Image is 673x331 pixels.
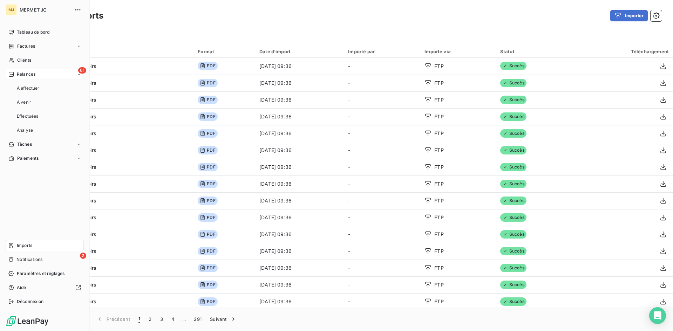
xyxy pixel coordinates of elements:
td: [DATE] 09:36 [255,91,344,108]
span: PDF [198,163,217,171]
div: Statut [500,49,567,54]
button: Importer [610,10,648,21]
td: - [344,260,420,276]
td: [DATE] 09:36 [255,226,344,243]
span: Succès [500,297,526,306]
button: Suivant [206,312,241,326]
button: Précédent [92,312,134,326]
span: 61 [78,67,86,74]
img: Logo LeanPay [6,316,49,327]
span: MERMET JC [20,7,70,13]
span: Paramètres et réglages [17,270,64,277]
td: [DATE] 09:36 [255,293,344,310]
span: À venir [17,99,31,105]
span: Analyse [17,127,33,133]
div: Open Intercom Messenger [649,307,666,324]
td: - [344,58,420,75]
span: FTP [434,113,443,120]
td: [DATE] 09:36 [255,142,344,159]
span: PDF [198,96,217,104]
span: FTP [434,180,443,187]
span: PDF [198,146,217,154]
span: Succès [500,281,526,289]
td: - [344,293,420,310]
span: Succès [500,213,526,222]
span: FTP [434,63,443,70]
span: PDF [198,264,217,272]
span: PDF [198,112,217,121]
td: - [344,192,420,209]
button: 2 [144,312,156,326]
a: Aide [6,282,84,293]
div: Date d’import [259,49,340,54]
span: FTP [434,96,443,103]
div: Téléchargement [576,49,669,54]
span: Succès [500,264,526,272]
span: Factures [17,43,35,49]
div: MJ [6,4,17,15]
span: FTP [434,264,443,271]
span: Tableau de bord [17,29,49,35]
span: FTP [434,147,443,154]
span: Succès [500,129,526,138]
span: FTP [434,80,443,87]
span: PDF [198,180,217,188]
span: PDF [198,129,217,138]
div: Importé par [348,49,416,54]
td: - [344,142,420,159]
td: - [344,108,420,125]
span: … [178,313,190,325]
td: [DATE] 09:36 [255,75,344,91]
td: [DATE] 09:36 [255,276,344,293]
span: Succès [500,96,526,104]
td: - [344,91,420,108]
div: Import [34,48,189,55]
span: PDF [198,79,217,87]
td: - [344,243,420,260]
td: - [344,175,420,192]
td: [DATE] 09:36 [255,125,344,142]
span: Imports [17,242,32,249]
td: - [344,75,420,91]
span: FTP [434,197,443,204]
td: - [344,226,420,243]
span: FTP [434,164,443,171]
span: Succès [500,180,526,188]
button: 1 [134,312,144,326]
span: Succès [500,79,526,87]
span: Succès [500,247,526,255]
span: À effectuer [17,85,40,91]
span: Succès [500,163,526,171]
span: PDF [198,62,217,70]
td: [DATE] 09:36 [255,159,344,175]
button: 4 [167,312,178,326]
td: - [344,209,420,226]
td: [DATE] 09:36 [255,58,344,75]
span: Succès [500,112,526,121]
button: 3 [156,312,167,326]
span: Succès [500,230,526,239]
span: PDF [198,247,217,255]
span: Notifications [16,256,42,263]
td: - [344,159,420,175]
span: Déconnexion [17,298,44,305]
span: FTP [434,298,443,305]
span: 2 [80,253,86,259]
span: PDF [198,196,217,205]
span: Paiements [17,155,39,161]
span: Relances [17,71,35,77]
span: Effectuées [17,113,39,119]
span: PDF [198,230,217,239]
span: FTP [434,130,443,137]
td: - [344,125,420,142]
span: FTP [434,281,443,288]
td: [DATE] 09:36 [255,209,344,226]
td: - [344,276,420,293]
td: [DATE] 09:36 [255,175,344,192]
span: FTP [434,214,443,221]
span: FTP [434,248,443,255]
td: [DATE] 09:36 [255,108,344,125]
span: Succès [500,196,526,205]
td: [DATE] 09:36 [255,192,344,209]
span: Succès [500,146,526,154]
